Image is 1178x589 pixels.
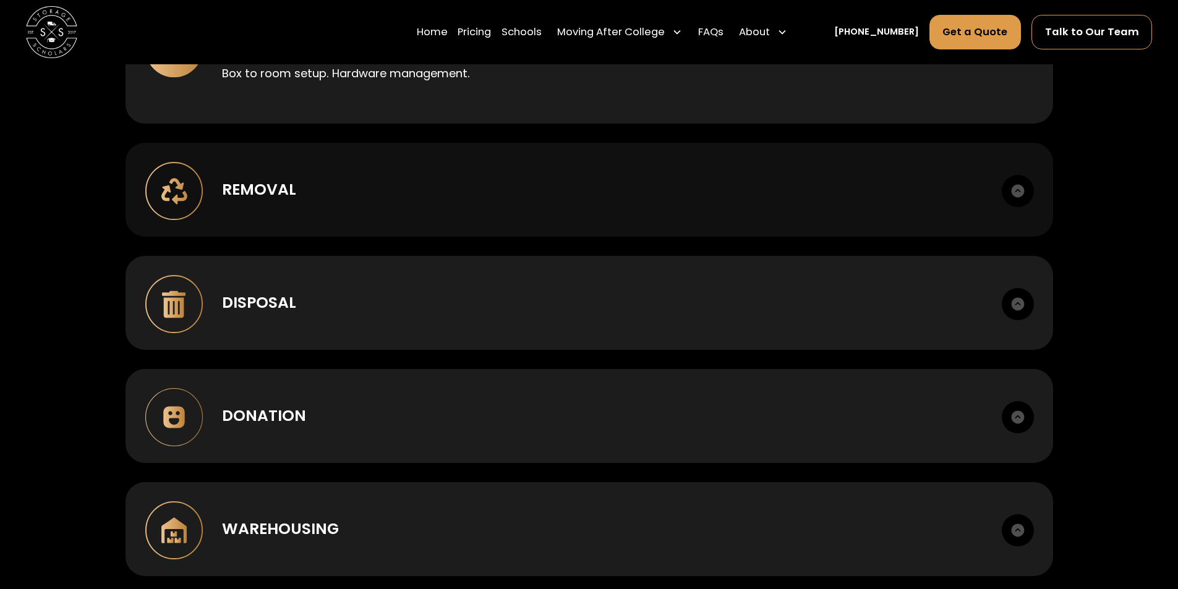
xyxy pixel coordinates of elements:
a: Pricing [458,14,491,50]
div: Removal [222,178,296,201]
a: Home [417,14,448,50]
a: FAQs [698,14,723,50]
div: About [739,25,770,40]
a: Get a Quote [929,15,1022,49]
div: About [734,14,793,50]
div: Disposal [222,291,296,314]
div: Moving After College [552,14,688,50]
p: Box to room setup. Hardware management. [222,65,982,82]
div: Warehousing [222,517,339,540]
a: [PHONE_NUMBER] [834,25,919,39]
img: Storage Scholars main logo [26,6,77,57]
div: Donation [222,404,306,427]
a: Schools [502,14,542,50]
div: Moving After College [557,25,665,40]
a: Talk to Our Team [1031,15,1153,49]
